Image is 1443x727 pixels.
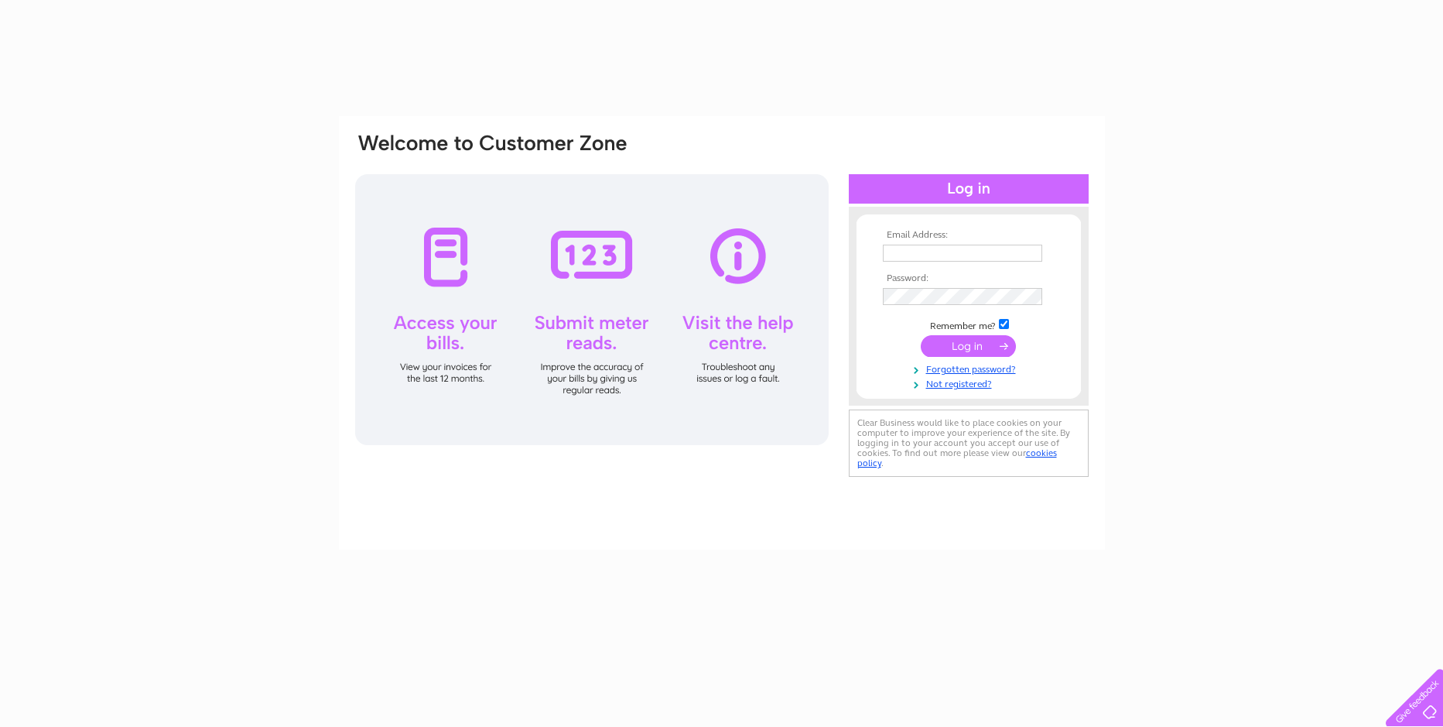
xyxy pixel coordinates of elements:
[921,335,1016,357] input: Submit
[857,448,1057,468] a: cookies policy
[883,361,1058,376] a: Forgotten password?
[879,273,1058,284] th: Password:
[849,410,1089,477] div: Clear Business would like to place cookies on your computer to improve your experience of the sit...
[879,230,1058,241] th: Email Address:
[883,376,1058,390] a: Not registered?
[879,317,1058,332] td: Remember me?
